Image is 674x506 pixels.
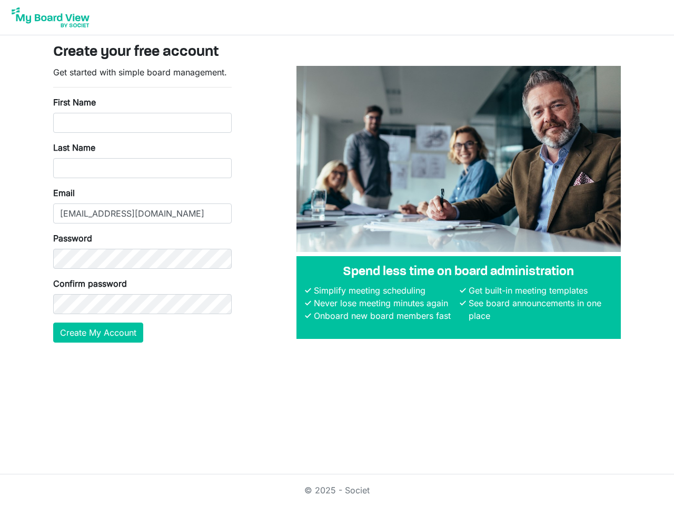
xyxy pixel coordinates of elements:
[53,44,621,62] h3: Create your free account
[311,284,458,297] li: Simplify meeting scheduling
[304,485,370,495] a: © 2025 - Societ
[466,284,612,297] li: Get built-in meeting templates
[53,277,127,290] label: Confirm password
[311,309,458,322] li: Onboard new board members fast
[53,67,227,77] span: Get started with simple board management.
[296,66,621,252] img: A photograph of board members sitting at a table
[305,265,612,280] h4: Spend less time on board administration
[466,297,612,322] li: See board announcements in one place
[311,297,458,309] li: Never lose meeting minutes again
[53,96,96,109] label: First Name
[8,4,93,31] img: My Board View Logo
[53,232,92,245] label: Password
[53,323,143,343] button: Create My Account
[53,141,95,154] label: Last Name
[53,187,75,199] label: Email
